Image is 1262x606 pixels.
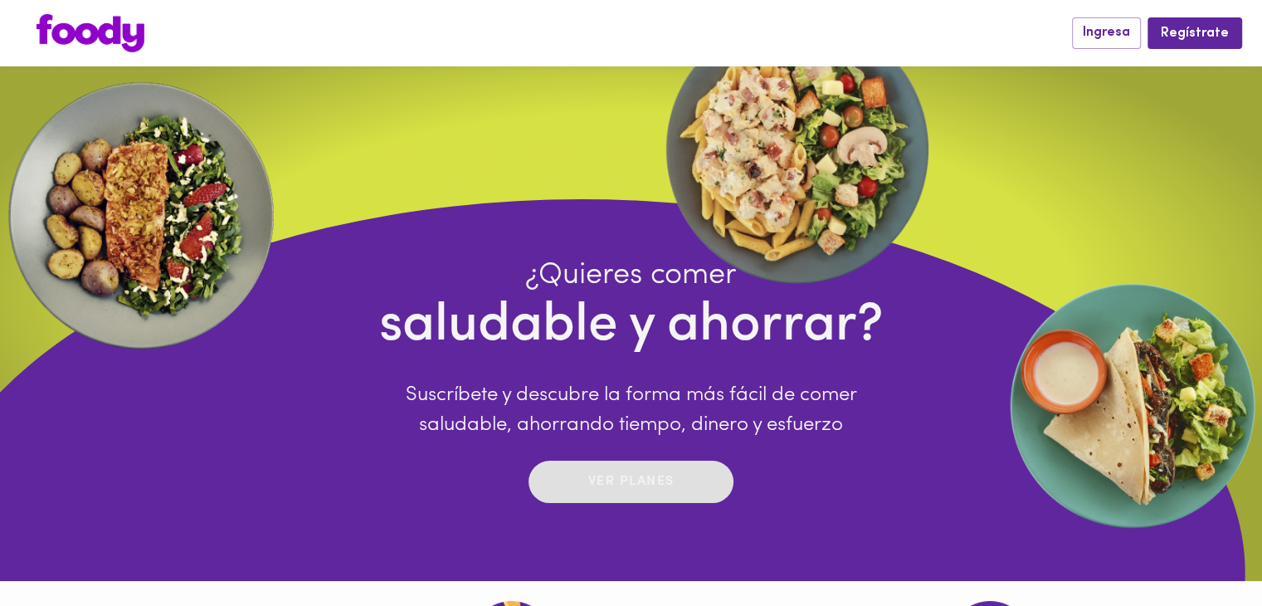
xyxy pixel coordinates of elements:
[529,461,733,503] button: Ver planes
[656,8,938,291] img: ellipse.webp
[379,380,884,440] p: Suscríbete y descubre la forma más fácil de comer saludable, ahorrando tiempo, dinero y esfuerzo
[1072,17,1141,48] button: Ingresa
[379,294,884,359] h4: saludable y ahorrar?
[588,472,675,491] p: Ver planes
[37,14,144,52] img: logo.png
[1147,17,1242,48] button: Regístrate
[1166,510,1245,589] iframe: Messagebird Livechat Widget
[1161,26,1229,42] span: Regístrate
[1083,25,1130,41] span: Ingresa
[1003,276,1262,535] img: EllipseRigth.webp
[379,257,884,294] h4: ¿Quieres comer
